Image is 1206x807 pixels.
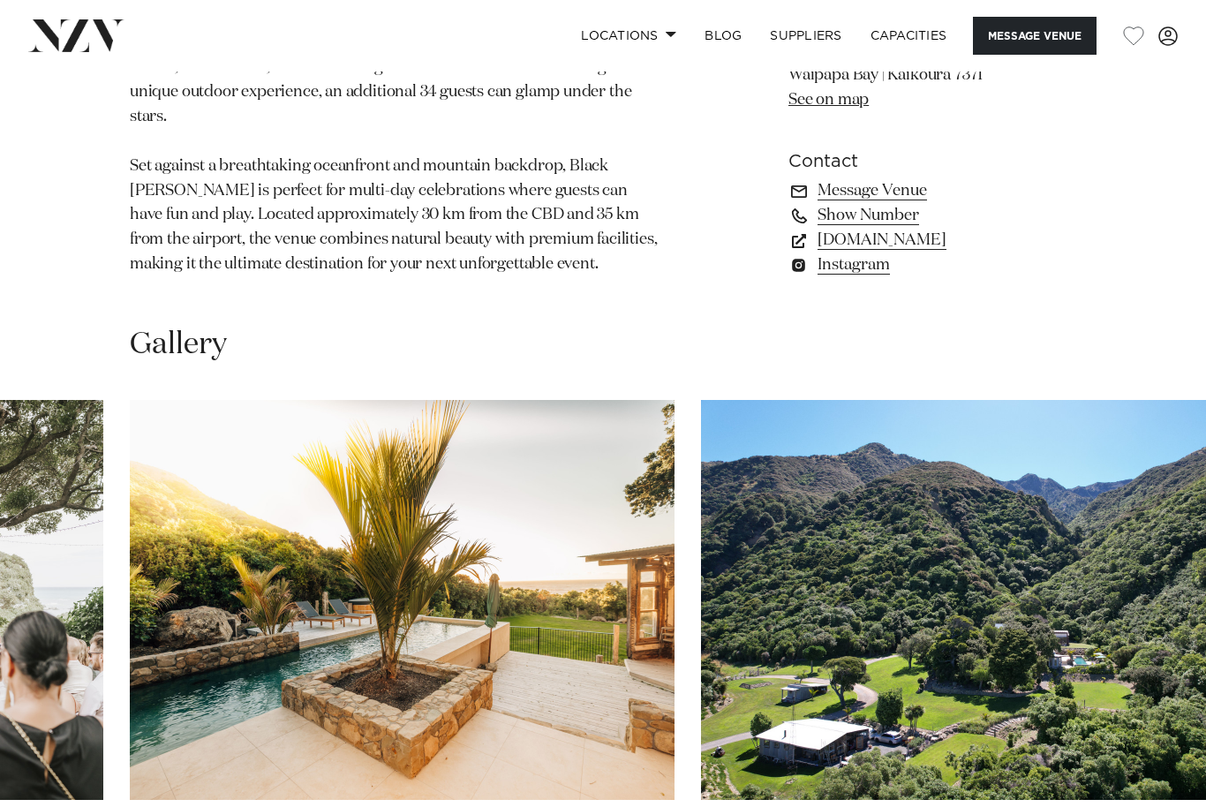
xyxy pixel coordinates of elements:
[788,203,1076,228] a: Show Number
[788,148,1076,175] h6: Contact
[788,253,1076,277] a: Instagram
[788,178,1076,203] a: Message Venue
[567,17,690,55] a: Locations
[690,17,756,55] a: BLOG
[856,17,961,55] a: Capacities
[28,19,124,51] img: nzv-logo.png
[973,17,1097,55] button: Message Venue
[130,400,675,800] swiper-slide: 14 / 29
[788,92,869,108] a: See on map
[756,17,856,55] a: SUPPLIERS
[130,325,227,365] h2: Gallery
[788,228,1076,253] a: [DOMAIN_NAME]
